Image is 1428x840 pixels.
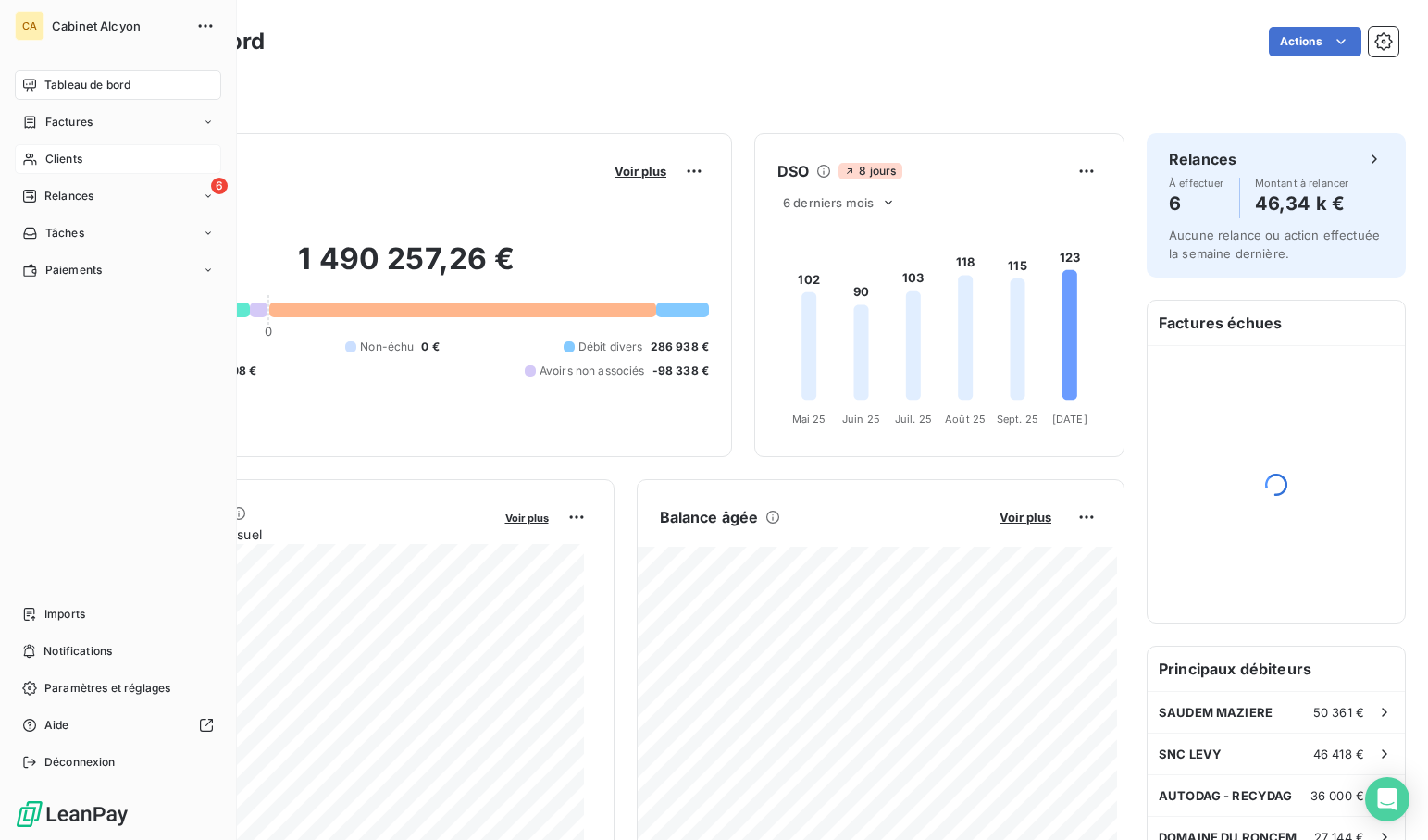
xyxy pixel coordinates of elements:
h6: DSO [777,160,809,182]
span: 0 € [421,339,439,355]
span: 286 938 € [651,339,709,355]
span: 8 jours [838,163,901,179]
span: Factures [45,114,93,130]
tspan: Août 25 [945,413,986,426]
span: 6 derniers mois [783,195,874,210]
span: SNC LEVY [1159,747,1222,761]
h6: Balance âgée [660,506,759,528]
span: Paiements [45,262,102,278]
tspan: Sept. 25 [997,413,1038,426]
h6: Factures échues [1148,301,1405,345]
h6: Relances [1169,148,1236,170]
span: Paramètres et réglages [44,680,170,697]
span: Voir plus [505,512,549,525]
tspan: Mai 25 [792,413,826,426]
tspan: [DATE] [1052,413,1087,426]
span: 0 [265,324,272,339]
button: Voir plus [609,163,672,179]
span: 46 418 € [1313,747,1364,761]
span: Voir plus [1000,510,1051,525]
h2: 1 490 257,26 € [105,241,709,296]
div: CA [15,11,44,41]
span: AUTODAG - RECYDAG [1159,788,1293,803]
span: 6 [211,178,228,194]
span: 50 361 € [1313,705,1364,720]
img: Logo LeanPay [15,799,130,829]
span: Chiffre d'affaires mensuel [105,525,492,544]
span: Débit divers [578,339,643,355]
span: Relances [44,188,93,204]
span: Imports [44,606,85,623]
span: Aucune relance ou action effectuée la semaine dernière. [1169,228,1380,261]
tspan: Juil. 25 [895,413,932,426]
tspan: Juin 25 [842,413,880,426]
span: Tableau de bord [44,77,130,93]
span: Avoirs non associés [540,363,645,379]
h4: 46,34 k € [1255,189,1349,218]
span: 36 000 € [1310,788,1364,803]
span: Non-échu [360,339,414,355]
span: Clients [45,151,82,167]
span: Notifications [43,643,112,660]
span: Cabinet Alcyon [52,19,185,33]
button: Voir plus [994,509,1057,525]
span: Montant à relancer [1255,178,1349,189]
span: Tâches [45,225,84,241]
span: SAUDEM MAZIERE [1159,705,1273,720]
button: Voir plus [500,509,554,525]
a: Aide [15,710,221,740]
span: Voir plus [615,164,666,179]
div: Open Intercom Messenger [1365,777,1409,821]
h4: 6 [1169,189,1224,218]
span: À effectuer [1169,178,1224,189]
span: Déconnexion [44,754,116,771]
button: Actions [1269,27,1361,56]
span: -98 338 € [652,363,709,379]
span: Aide [44,717,69,734]
h6: Principaux débiteurs [1148,647,1405,691]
